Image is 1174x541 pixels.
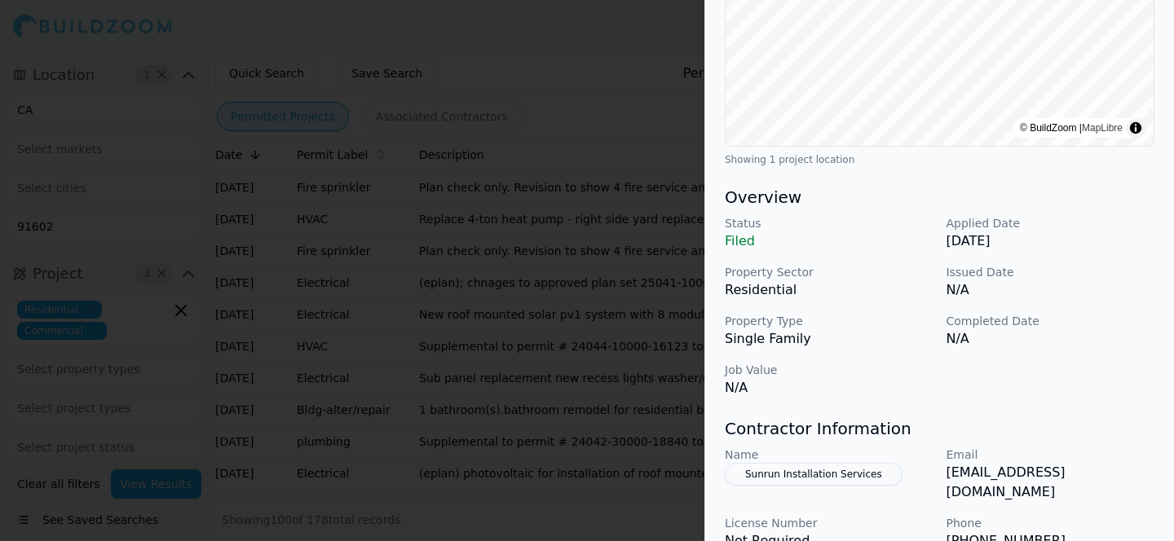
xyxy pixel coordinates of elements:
[725,463,903,486] button: Sunrun Installation Services
[947,231,1155,251] p: [DATE]
[725,231,933,251] p: Filed
[947,280,1155,300] p: N/A
[947,515,1155,531] p: Phone
[947,264,1155,280] p: Issued Date
[1020,120,1123,136] div: © BuildZoom |
[1126,118,1145,138] summary: Toggle attribution
[725,153,1154,166] div: Showing 1 project location
[947,215,1155,231] p: Applied Date
[725,515,933,531] p: License Number
[947,463,1155,502] p: [EMAIL_ADDRESS][DOMAIN_NAME]
[725,313,933,329] p: Property Type
[725,446,933,463] p: Name
[1082,122,1123,134] a: MapLibre
[725,417,1154,440] h3: Contractor Information
[725,264,933,280] p: Property Sector
[725,329,933,349] p: Single Family
[725,186,1154,209] h3: Overview
[725,362,933,378] p: Job Value
[725,280,933,300] p: Residential
[725,378,933,398] p: N/A
[947,446,1155,463] p: Email
[947,329,1155,349] p: N/A
[947,313,1155,329] p: Completed Date
[725,215,933,231] p: Status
